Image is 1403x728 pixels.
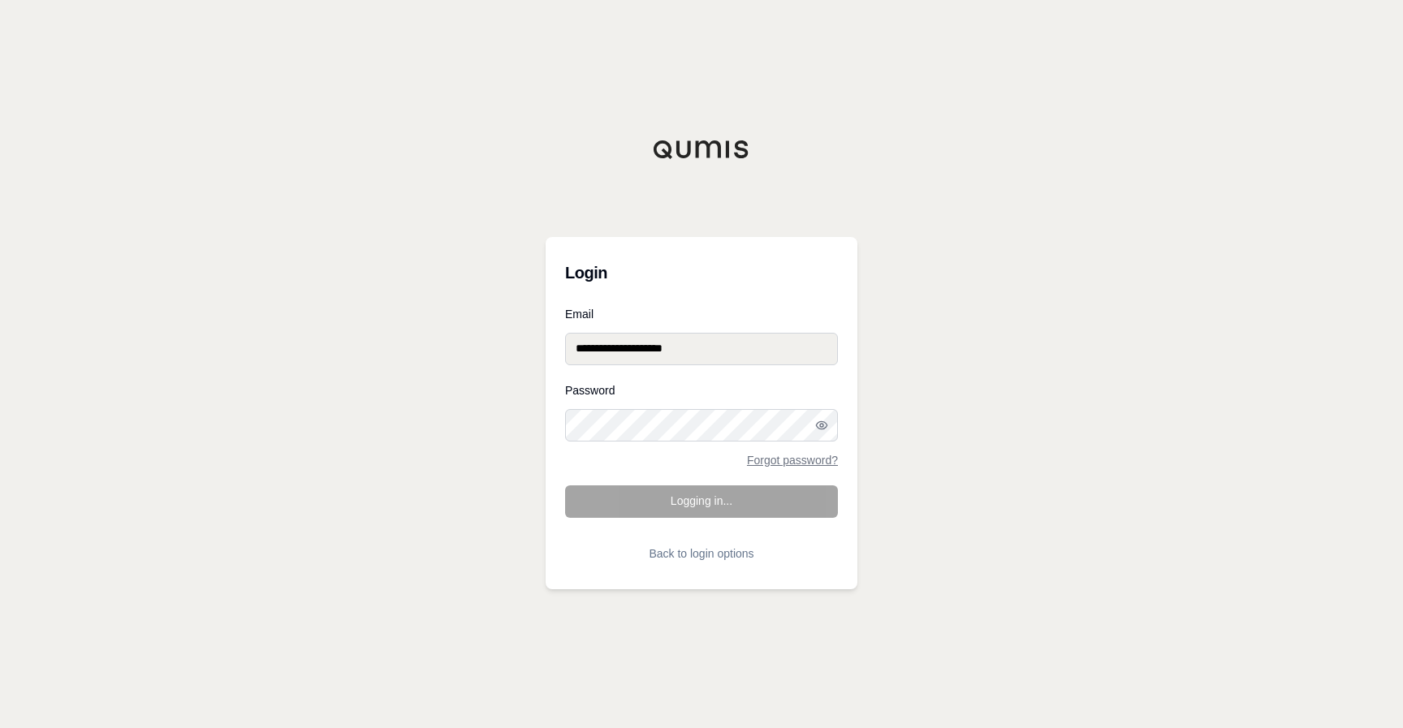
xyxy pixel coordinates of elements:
[653,140,750,159] img: Qumis
[565,256,838,289] h3: Login
[565,308,838,320] label: Email
[747,454,838,466] a: Forgot password?
[565,537,838,570] button: Back to login options
[565,385,838,396] label: Password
